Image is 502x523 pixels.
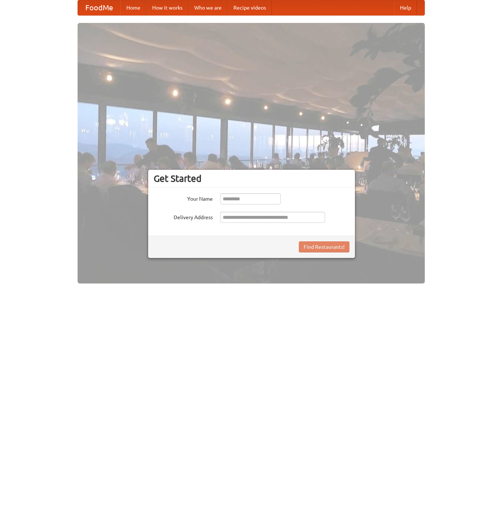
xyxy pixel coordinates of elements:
[394,0,417,15] a: Help
[154,193,213,203] label: Your Name
[188,0,228,15] a: Who we are
[120,0,146,15] a: Home
[299,241,349,252] button: Find Restaurants!
[228,0,272,15] a: Recipe videos
[78,0,120,15] a: FoodMe
[154,212,213,221] label: Delivery Address
[154,173,349,184] h3: Get Started
[146,0,188,15] a: How it works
